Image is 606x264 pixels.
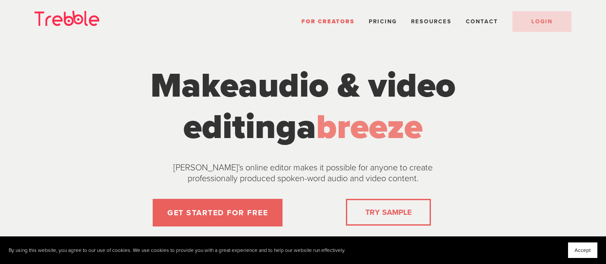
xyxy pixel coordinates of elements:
[183,107,297,148] span: editing
[35,11,99,26] img: Trebble
[239,65,455,107] span: audio & video
[152,163,454,184] p: [PERSON_NAME]’s online editor makes it possible for anyone to create professionally produced spok...
[369,18,397,25] a: Pricing
[466,18,498,25] a: Contact
[362,204,415,221] a: TRY SAMPLE
[568,242,597,258] button: Accept
[9,247,345,254] p: By using this website, you agree to our use of cookies. We use cookies to provide you with a grea...
[512,11,571,32] a: LOGIN
[575,247,591,253] span: Accept
[153,199,283,226] a: GET STARTED FOR FREE
[141,65,465,148] h1: Make a
[411,18,452,25] span: Resources
[301,18,355,25] a: For Creators
[531,18,553,25] span: LOGIN
[316,107,423,148] span: breeze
